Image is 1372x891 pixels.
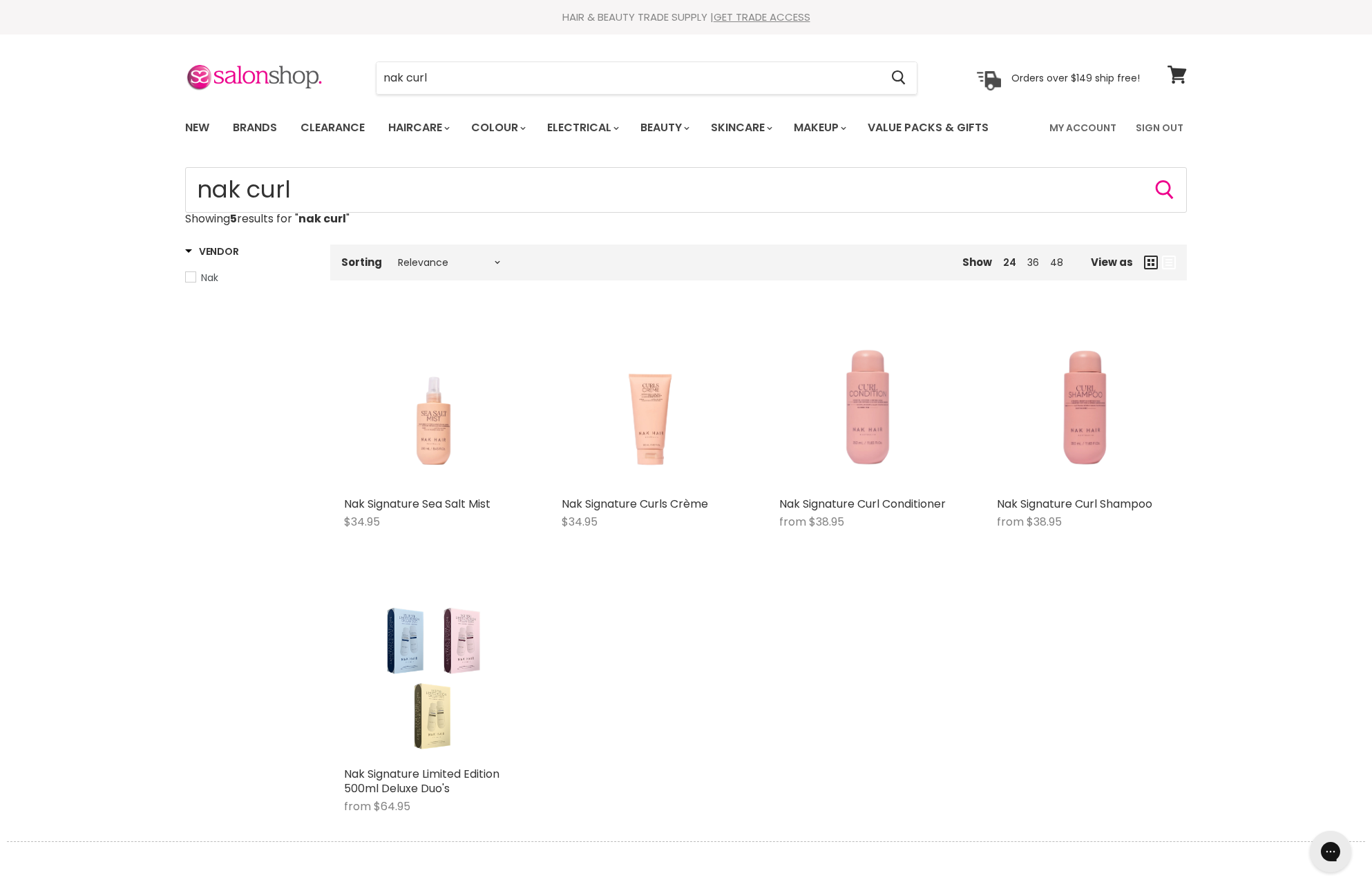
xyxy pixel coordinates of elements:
a: Sign Out [1127,113,1192,142]
span: Show [962,255,992,269]
a: Nak Signature Limited Edition 500ml Deluxe Duo's [344,766,499,796]
input: Search [185,167,1187,213]
ul: Main menu [175,108,1020,148]
span: $38.95 [1027,514,1062,530]
span: Nak [201,271,218,285]
p: Showing results for " " [185,213,1187,225]
button: Search [1154,179,1176,201]
a: Clearance [290,113,375,142]
a: Nak Signature Sea Salt Mist [344,314,520,490]
a: 24 [1003,256,1016,269]
span: $38.95 [809,514,844,530]
a: Haircare [378,113,458,142]
p: Orders over $149 ship free! [1011,71,1140,84]
a: My Account [1041,113,1125,142]
a: Nak Signature Curl Shampoo [997,496,1152,512]
img: Nak Signature Curl Conditioner [797,314,937,490]
a: Nak Signature Curl Shampoo [997,314,1173,490]
nav: Main [168,108,1204,148]
a: 48 [1050,256,1063,269]
a: Nak [185,270,313,285]
h3: Vendor [185,245,238,258]
div: HAIR & BEAUTY TRADE SUPPLY | [168,10,1204,24]
a: 36 [1027,256,1039,269]
a: Value Packs & Gifts [857,113,999,142]
iframe: Gorgias live chat messenger [1303,826,1358,877]
img: Nak Signature Curl Shampoo [1014,314,1155,490]
span: View as [1091,256,1133,268]
strong: 5 [230,211,237,227]
span: $64.95 [374,798,410,814]
span: from [997,514,1024,530]
a: New [175,113,220,142]
img: Nak Signature Limited Edition 500ml Deluxe Duo's [377,584,487,760]
a: Nak Signature Sea Salt Mist [344,496,490,512]
span: $34.95 [344,514,380,530]
a: Brands [222,113,287,142]
a: Nak Signature Curls Crème [562,314,738,490]
label: Sorting [341,256,382,268]
strong: nak curl [298,211,346,227]
span: from [779,514,806,530]
a: GET TRADE ACCESS [714,10,810,24]
a: Electrical [537,113,627,142]
img: Nak Signature Curls Crème [580,314,721,490]
button: Search [880,62,917,94]
a: Nak Signature Curls Crème [562,496,708,512]
a: Nak Signature Curl Conditioner [779,496,946,512]
a: Makeup [783,113,855,142]
form: Product [376,61,917,95]
a: Beauty [630,113,698,142]
span: $34.95 [562,514,598,530]
img: Nak Signature Sea Salt Mist [362,314,503,490]
input: Search [377,62,880,94]
a: Nak Signature Limited Edition 500ml Deluxe Duo's [344,584,520,760]
a: Nak Signature Curl Conditioner [779,314,955,490]
a: Skincare [701,113,781,142]
span: from [344,798,371,814]
a: Colour [461,113,534,142]
form: Product [185,167,1187,213]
